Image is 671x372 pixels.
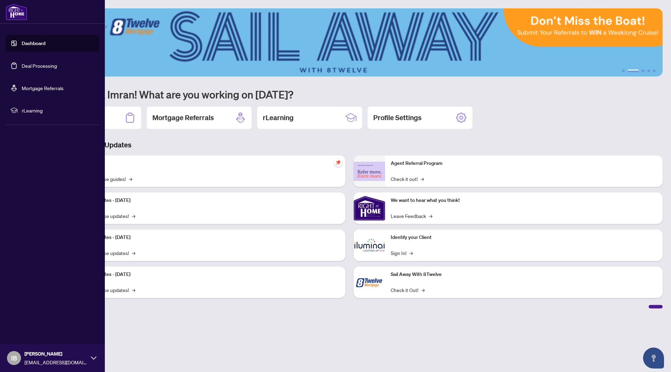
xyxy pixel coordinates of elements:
img: logo [6,3,27,20]
span: → [421,286,425,294]
a: Sign In!→ [391,249,413,257]
a: Deal Processing [22,63,57,69]
a: Mortgage Referrals [22,85,64,91]
span: → [429,212,432,220]
p: Agent Referral Program [391,160,657,167]
span: pushpin [334,158,342,167]
button: 1 [622,70,625,72]
img: We want to hear what you think! [354,192,385,224]
a: Leave Feedback→ [391,212,432,220]
span: → [132,286,135,294]
span: → [409,249,413,257]
p: Identify your Client [391,234,657,241]
h2: Mortgage Referrals [152,113,214,123]
h3: Brokerage & Industry Updates [36,140,663,150]
button: 4 [647,70,650,72]
img: Slide 1 [36,8,663,76]
span: [EMAIL_ADDRESS][DOMAIN_NAME] [24,358,87,366]
img: Agent Referral Program [354,162,385,181]
span: → [420,175,424,183]
span: IB [11,353,17,363]
button: 5 [653,70,656,72]
button: 3 [642,70,644,72]
h1: Welcome back Imran! What are you working on [DATE]? [36,88,663,101]
p: Platform Updates - [DATE] [73,197,340,204]
p: We want to hear what you think! [391,197,657,204]
button: 2 [628,70,639,72]
a: Check it out!→ [391,175,424,183]
p: Platform Updates - [DATE] [73,271,340,278]
h2: rLearning [263,113,294,123]
button: Open asap [643,348,664,369]
p: Platform Updates - [DATE] [73,234,340,241]
span: → [129,175,132,183]
h2: Profile Settings [373,113,421,123]
span: → [132,212,135,220]
a: Check it Out!→ [391,286,425,294]
span: [PERSON_NAME] [24,350,87,358]
a: Dashboard [22,40,45,46]
span: → [132,249,135,257]
img: Identify your Client [354,229,385,261]
img: Sail Away With 8Twelve [354,267,385,298]
p: Sail Away With 8Twelve [391,271,657,278]
p: Self-Help [73,160,340,167]
span: rLearning [22,107,94,114]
